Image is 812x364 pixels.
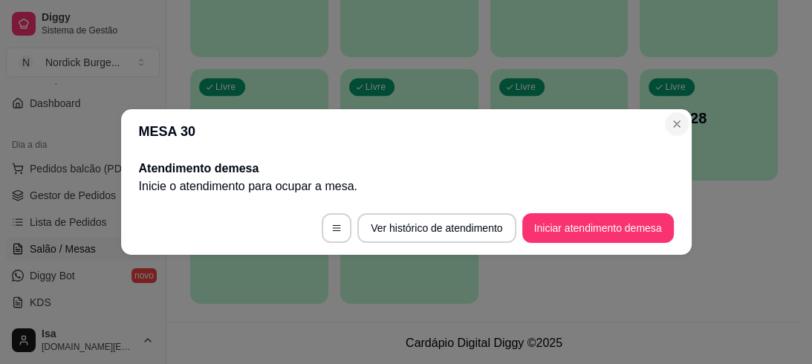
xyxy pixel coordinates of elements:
button: Close [665,112,689,136]
button: Iniciar atendimento demesa [522,213,674,243]
h2: Atendimento de mesa [139,160,674,178]
button: Ver histórico de atendimento [357,213,516,243]
header: MESA 30 [121,109,692,154]
p: Inicie o atendimento para ocupar a mesa . [139,178,674,195]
